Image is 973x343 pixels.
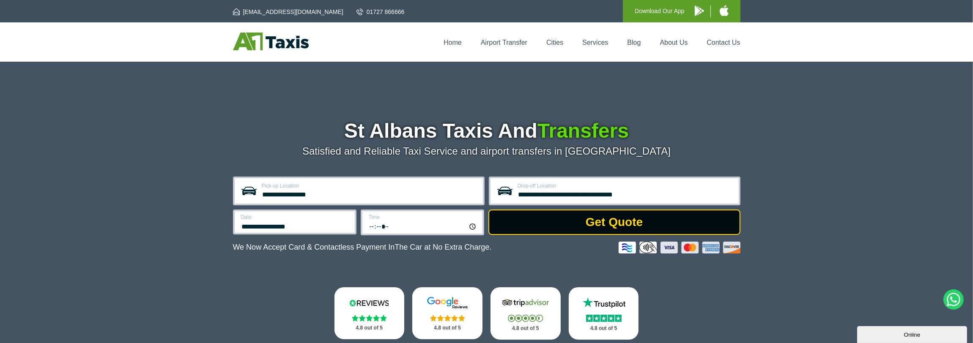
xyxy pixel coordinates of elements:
a: Reviews.io Stars 4.8 out of 5 [334,287,405,339]
label: Drop-off Location [518,183,734,188]
a: Google Stars 4.8 out of 5 [412,287,482,339]
iframe: chat widget [857,324,969,343]
span: Transfers [537,120,629,142]
a: Services [582,39,608,46]
p: 4.8 out of 5 [344,323,395,333]
label: Time [369,215,477,220]
img: Stars [586,315,622,322]
img: A1 Taxis iPhone App [720,5,729,16]
a: Airport Transfer [481,39,527,46]
img: Tripadvisor [500,297,551,309]
a: Trustpilot Stars 4.8 out of 5 [569,287,639,340]
a: About Us [660,39,688,46]
img: Stars [430,315,465,321]
img: A1 Taxis Android App [695,5,704,16]
a: 01727 866666 [356,8,405,16]
span: The Car at No Extra Charge. [395,243,491,251]
h1: St Albans Taxis And [233,121,740,141]
a: Home [444,39,462,46]
img: Reviews.io [344,297,395,309]
img: A1 Taxis St Albans LTD [233,33,309,50]
p: We Now Accept Card & Contactless Payment In [233,243,492,252]
img: Stars [352,315,387,321]
a: [EMAIL_ADDRESS][DOMAIN_NAME] [233,8,343,16]
label: Date [241,215,350,220]
a: Contact Us [707,39,740,46]
a: Tripadvisor Stars 4.8 out of 5 [491,287,561,340]
img: Trustpilot [578,297,629,309]
p: 4.8 out of 5 [578,323,630,334]
label: Pick-up Location [262,183,478,188]
button: Get Quote [488,210,740,235]
a: Cities [546,39,563,46]
a: Blog [627,39,641,46]
p: 4.8 out of 5 [422,323,473,333]
img: Google [422,297,473,309]
img: Credit And Debit Cards [619,242,740,253]
p: 4.8 out of 5 [500,323,551,334]
p: Satisfied and Reliable Taxi Service and airport transfers in [GEOGRAPHIC_DATA] [233,145,740,157]
img: Stars [508,315,543,322]
p: Download Our App [635,6,685,16]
